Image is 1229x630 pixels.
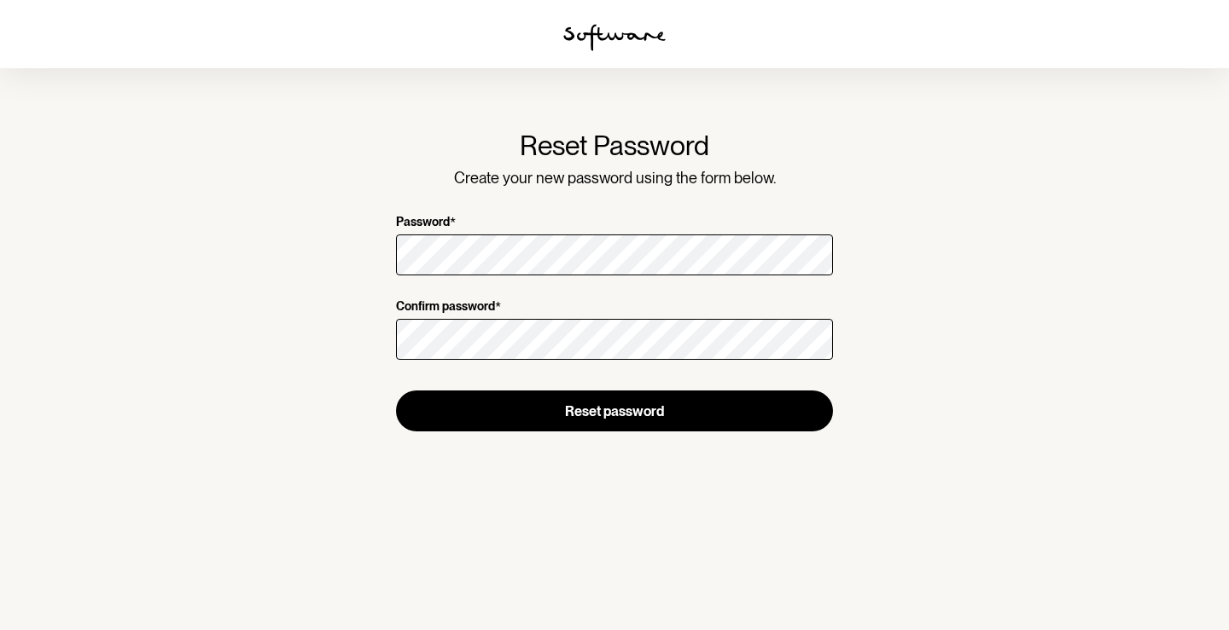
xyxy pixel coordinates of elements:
img: software logo [563,24,666,51]
p: Password [396,215,450,231]
h1: Reset Password [396,130,833,162]
p: Confirm password [396,299,495,315]
p: Create your new password using the form below. [396,169,833,188]
button: Reset password [396,390,833,431]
